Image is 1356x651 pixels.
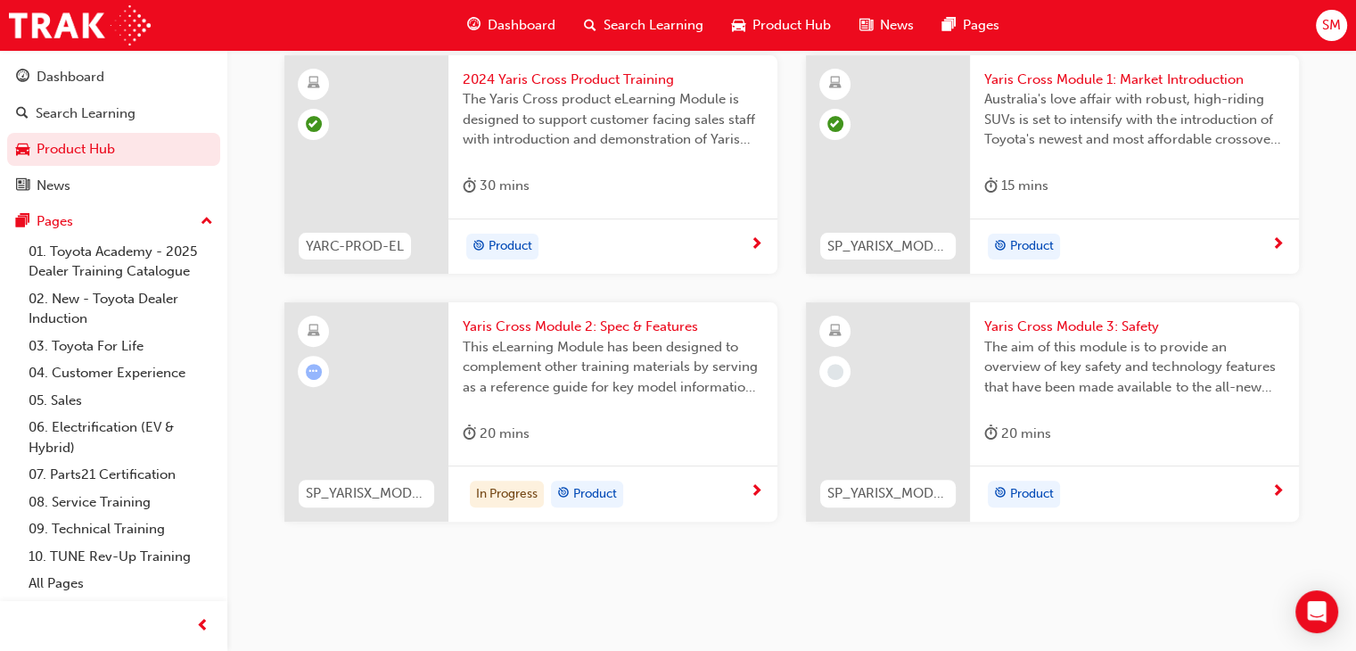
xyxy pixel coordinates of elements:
[463,175,476,197] span: duration-icon
[467,14,481,37] span: guage-icon
[827,116,843,132] span: learningRecordVerb_COMPLETE-icon
[1271,237,1285,253] span: next-icon
[806,55,1299,275] a: SP_YARISX_MODULE_1Yaris Cross Module 1: Market IntroductionAustralia's love affair with robust, h...
[21,359,220,387] a: 04. Customer Experience
[37,211,73,232] div: Pages
[829,72,842,95] span: learningResourceType_ELEARNING-icon
[36,103,136,124] div: Search Learning
[750,237,763,253] span: next-icon
[463,70,763,90] span: 2024 Yaris Cross Product Training
[984,337,1285,398] span: The aim of this module is to provide an overview of key safety and technology features that have ...
[827,236,949,257] span: SP_YARISX_MODULE_1
[21,489,220,516] a: 08. Service Training
[984,175,998,197] span: duration-icon
[463,175,530,197] div: 30 mins
[994,235,1007,259] span: target-icon
[306,236,404,257] span: YARC-PROD-EL
[37,67,104,87] div: Dashboard
[718,7,845,44] a: car-iconProduct Hub
[9,5,151,45] img: Trak
[308,320,320,343] span: learningResourceType_ELEARNING-icon
[21,543,220,571] a: 10. TUNE Rev-Up Training
[1295,590,1338,633] div: Open Intercom Messenger
[306,483,427,504] span: SP_YARISX_MODULE_2
[284,302,777,522] a: SP_YARISX_MODULE_2Yaris Cross Module 2: Spec & FeaturesThis eLearning Module has been designed to...
[7,57,220,205] button: DashboardSearch LearningProduct HubNews
[750,484,763,500] span: next-icon
[16,214,29,230] span: pages-icon
[7,133,220,166] a: Product Hub
[829,320,842,343] span: learningResourceType_ELEARNING-icon
[1010,484,1054,505] span: Product
[21,387,220,415] a: 05. Sales
[7,169,220,202] a: News
[942,14,956,37] span: pages-icon
[984,423,1051,445] div: 20 mins
[453,7,570,44] a: guage-iconDashboard
[21,285,220,333] a: 02. New - Toyota Dealer Induction
[859,14,873,37] span: news-icon
[984,317,1285,337] span: Yaris Cross Module 3: Safety
[880,15,914,36] span: News
[1322,15,1341,36] span: SM
[16,178,29,194] span: news-icon
[984,175,1048,197] div: 15 mins
[16,70,29,86] span: guage-icon
[570,7,718,44] a: search-iconSearch Learning
[963,15,999,36] span: Pages
[7,97,220,130] a: Search Learning
[16,142,29,158] span: car-icon
[463,337,763,398] span: This eLearning Module has been designed to complement other training materials by serving as a re...
[1316,10,1347,41] button: SM
[827,483,949,504] span: SP_YARISX_MODULE_3
[827,364,843,380] span: learningRecordVerb_NONE-icon
[470,481,544,507] div: In Progress
[21,461,220,489] a: 07. Parts21 Certification
[201,210,213,234] span: up-icon
[284,55,777,275] a: YARC-PROD-EL2024 Yaris Cross Product TrainingThe Yaris Cross product eLearning Module is designed...
[752,15,831,36] span: Product Hub
[1010,236,1054,257] span: Product
[21,238,220,285] a: 01. Toyota Academy - 2025 Dealer Training Catalogue
[584,14,596,37] span: search-icon
[21,333,220,360] a: 03. Toyota For Life
[845,7,928,44] a: news-iconNews
[488,15,555,36] span: Dashboard
[463,89,763,150] span: The Yaris Cross product eLearning Module is designed to support customer facing sales staff with ...
[7,61,220,94] a: Dashboard
[473,235,485,259] span: target-icon
[573,484,617,505] span: Product
[463,423,476,445] span: duration-icon
[21,570,220,597] a: All Pages
[984,89,1285,150] span: Australia's love affair with robust, high-riding SUVs is set to intensify with the introduction o...
[806,302,1299,522] a: SP_YARISX_MODULE_3Yaris Cross Module 3: SafetyThe aim of this module is to provide an overview of...
[306,364,322,380] span: learningRecordVerb_ATTEMPT-icon
[463,423,530,445] div: 20 mins
[928,7,1014,44] a: pages-iconPages
[308,72,320,95] span: learningResourceType_ELEARNING-icon
[196,615,210,638] span: prev-icon
[37,176,70,196] div: News
[7,205,220,238] button: Pages
[1271,484,1285,500] span: next-icon
[984,70,1285,90] span: Yaris Cross Module 1: Market Introduction
[463,317,763,337] span: Yaris Cross Module 2: Spec & Features
[557,482,570,506] span: target-icon
[489,236,532,257] span: Product
[21,515,220,543] a: 09. Technical Training
[984,423,998,445] span: duration-icon
[604,15,703,36] span: Search Learning
[306,116,322,132] span: learningRecordVerb_PASS-icon
[732,14,745,37] span: car-icon
[16,106,29,122] span: search-icon
[21,414,220,461] a: 06. Electrification (EV & Hybrid)
[994,482,1007,506] span: target-icon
